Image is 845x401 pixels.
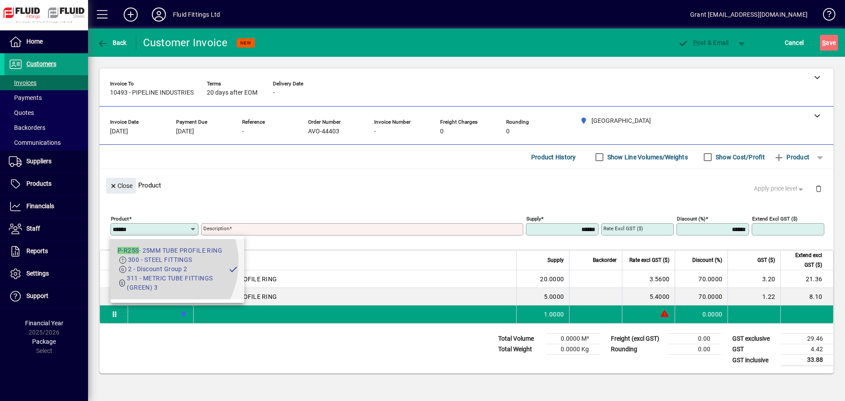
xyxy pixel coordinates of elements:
[780,288,833,305] td: 8.10
[783,35,806,51] button: Cancel
[26,202,54,210] span: Financials
[727,270,780,288] td: 3.20
[628,275,669,283] div: 3.5600
[629,255,669,265] span: Rate excl GST ($)
[678,39,729,46] span: ost & Email
[786,250,822,270] span: Extend excl GST ($)
[99,169,834,201] div: Product
[4,151,88,173] a: Suppliers
[95,35,129,51] button: Back
[544,310,564,319] span: 1.0000
[603,225,643,232] mat-label: Rate excl GST ($)
[203,235,516,245] mat-error: Required
[4,90,88,105] a: Payments
[675,270,727,288] td: 70.0000
[494,344,547,355] td: Total Weight
[133,255,144,265] span: Item
[820,35,838,51] button: Save
[526,216,541,222] mat-label: Supply
[26,292,48,299] span: Support
[145,7,173,22] button: Profile
[544,292,564,301] span: 5.0000
[781,344,834,355] td: 4.42
[547,255,564,265] span: Supply
[547,344,599,355] td: 0.0000 Kg
[88,35,136,51] app-page-header-button: Back
[440,128,444,135] span: 0
[728,344,781,355] td: GST
[110,179,132,193] span: Close
[752,216,797,222] mat-label: Extend excl GST ($)
[675,305,727,323] td: 0.0000
[26,60,56,67] span: Customers
[111,216,129,222] mat-label: Product
[199,292,277,301] span: 20MM TUBE PROFILE RING
[692,255,722,265] span: Discount (%)
[203,225,229,232] mat-label: Description
[690,7,808,22] div: Grant [EMAIL_ADDRESS][DOMAIN_NAME]
[9,79,37,86] span: Invoices
[162,274,173,284] span: AUCKLAND
[528,149,580,165] button: Product History
[104,181,138,189] app-page-header-button: Close
[9,124,45,131] span: Backorders
[714,153,765,162] label: Show Cost/Profit
[4,31,88,53] a: Home
[25,320,63,327] span: Financial Year
[26,158,51,165] span: Suppliers
[808,178,829,199] button: Delete
[757,255,775,265] span: GST ($)
[540,275,564,283] span: 20.0000
[606,334,668,344] td: Freight (excl GST)
[173,7,220,22] div: Fluid Fittings Ltd
[628,292,669,301] div: 5.4000
[668,344,721,355] td: 0.00
[106,178,136,194] button: Close
[26,270,49,277] span: Settings
[677,216,705,222] mat-label: Discount (%)
[728,355,781,366] td: GST inclusive
[9,109,34,116] span: Quotes
[178,309,188,319] span: AUCKLAND
[207,89,257,96] span: 20 days after EOM
[133,275,154,283] div: P-R16S
[308,128,339,135] span: AVO-44403
[110,89,194,96] span: 10493 - PIPELINE INDUSTRIES
[4,75,88,90] a: Invoices
[26,38,43,45] span: Home
[117,7,145,22] button: Add
[822,36,836,50] span: ave
[728,334,781,344] td: GST exclusive
[4,120,88,135] a: Backorders
[4,135,88,150] a: Communications
[781,334,834,344] td: 29.46
[531,150,576,164] span: Product History
[4,285,88,307] a: Support
[727,288,780,305] td: 1.22
[374,128,376,135] span: -
[97,39,127,46] span: Back
[547,334,599,344] td: 0.0000 M³
[199,255,226,265] span: Description
[693,39,697,46] span: P
[785,36,804,50] span: Cancel
[199,275,277,283] span: 16MM TUBE PROFILE RING
[673,35,733,51] button: Post & Email
[506,128,510,135] span: 0
[4,173,88,195] a: Products
[675,288,727,305] td: 70.0000
[143,36,228,50] div: Customer Invoice
[176,128,194,135] span: [DATE]
[808,184,829,192] app-page-header-button: Delete
[4,240,88,262] a: Reports
[9,94,42,101] span: Payments
[273,89,275,96] span: -
[4,105,88,120] a: Quotes
[781,355,834,366] td: 33.88
[816,2,834,30] a: Knowledge Base
[4,195,88,217] a: Financials
[133,292,154,301] div: P-R20S
[162,292,173,302] span: AUCKLAND
[780,270,833,288] td: 21.36
[593,255,617,265] span: Backorder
